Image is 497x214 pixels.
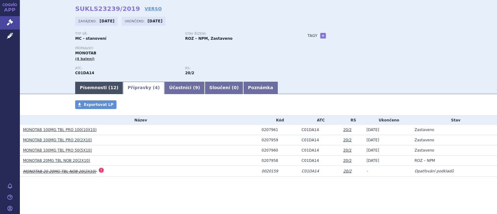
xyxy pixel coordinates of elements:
[20,116,258,125] th: Název
[343,158,352,163] a: 20/2
[23,138,92,142] a: MONOTAB 100MG TBL PRO 20(2X10)
[23,158,90,163] a: MONOTAB 20MG TBL NOB 20(2X10)
[367,169,368,173] span: -
[262,148,299,153] div: 0207960
[99,168,104,173] span: Registrace tohoto přípravku byla zrušena.
[412,156,497,166] td: ROZ – NPM
[412,166,497,177] td: Opatřování podkladů
[205,82,243,94] a: Sloučení (0)
[84,102,113,107] span: Exportovat LP
[363,116,412,125] th: Ukončeno
[185,71,194,75] strong: donátory NO k terapii anginy pectoris - terapie dlouhodobá, p.o
[75,66,179,70] p: ATC:
[75,32,179,36] p: Typ SŘ:
[75,57,95,61] span: (4 balení)
[23,128,97,132] a: MONOTAB 100MG TBL PRO 100(10X10)
[258,116,299,125] th: Kód
[110,85,116,90] span: 12
[75,5,140,12] strong: SUKLS23239/2019
[100,19,115,23] strong: [DATE]
[258,166,299,177] td: 0020159
[148,19,162,23] strong: [DATE]
[185,66,289,70] p: RS:
[299,125,340,135] td: ISOSORBID-MONONITRÁT
[234,85,237,90] span: 0
[195,85,198,90] span: 9
[75,36,106,41] strong: MC - stanovení
[75,82,123,94] a: Písemnosti (12)
[299,116,340,125] th: ATC
[412,145,497,156] td: Zastaveno
[23,148,92,153] a: MONOTAB 100MG TBL PRO 50(5X10)
[262,128,299,132] div: 0207961
[155,85,158,90] span: 4
[78,19,98,24] span: Zahájeno:
[299,156,340,166] td: ISOSORBID-MONONITRÁT
[243,82,278,94] a: Poznámka
[343,128,352,132] a: 20/2
[367,158,379,163] span: [DATE]
[185,32,289,36] p: Stav řízení:
[320,33,326,39] a: +
[75,100,116,109] a: Exportovat LP
[23,169,96,174] a: MONOTAB 20 20MG TBL NOB 20(2X10)
[164,82,204,94] a: Účastníci (9)
[412,135,497,145] td: Zastaveno
[308,32,317,39] h3: Tagy
[367,148,379,153] span: [DATE]
[262,138,299,142] div: 0207959
[412,116,497,125] th: Stav
[145,6,162,12] a: VERSO
[367,128,379,132] span: [DATE]
[75,51,96,55] span: MONOTAB
[343,138,352,142] a: 20/2
[75,47,295,50] p: Přípravky:
[412,125,497,135] td: Zastaveno
[299,145,340,156] td: ISOSORBID-MONONITRÁT
[367,138,379,142] span: [DATE]
[340,116,363,125] th: RS
[262,158,299,163] div: 0207958
[125,19,146,24] span: Ukončeno:
[343,169,352,173] a: 20/2
[185,36,233,41] strong: ROZ – NPM, Zastaveno
[75,71,94,75] strong: ISOSORBID-MONONITRÁT
[123,82,164,94] a: Přípravky (4)
[299,135,340,145] td: ISOSORBID-MONONITRÁT
[343,148,352,153] a: 20/2
[299,166,340,177] td: ISOSORBID-MONONITRÁT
